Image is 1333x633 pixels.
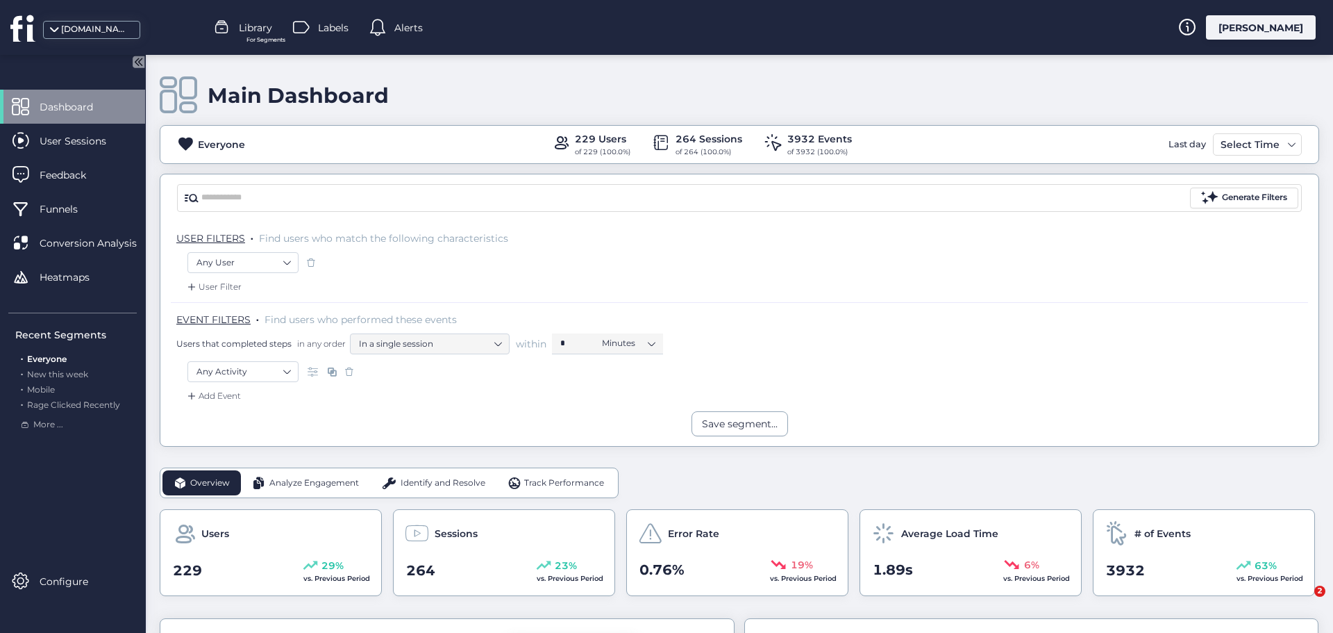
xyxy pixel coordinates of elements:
nz-select-item: Any Activity [196,361,290,382]
span: New this week [27,369,88,379]
span: Configure [40,574,109,589]
span: Everyone [27,354,67,364]
span: Error Rate [668,526,719,541]
div: Select Time [1217,136,1283,153]
span: in any order [294,338,346,350]
span: Average Load Time [901,526,998,541]
span: 23% [555,558,577,573]
span: Mobile [27,384,55,395]
div: Last day [1165,133,1209,156]
span: EVENT FILTERS [176,313,251,326]
span: 63% [1255,558,1277,573]
span: USER FILTERS [176,232,245,245]
span: Identify and Resolve [401,477,485,490]
span: 3932 [1106,560,1145,582]
span: Funnels [40,202,99,217]
div: of 3932 (100.0%) [787,147,852,158]
span: # of Events [1134,526,1191,541]
div: 3932 Events [787,131,852,147]
span: Find users who match the following characteristics [259,232,508,245]
span: vs. Previous Period [1236,574,1303,583]
span: Labels [318,20,349,35]
div: User Filter [185,280,242,294]
div: [DOMAIN_NAME] [61,23,131,36]
span: . [256,311,259,324]
span: vs. Previous Period [1003,574,1070,583]
div: of 264 (100.0%) [676,147,742,158]
span: Sessions [435,526,478,541]
span: vs. Previous Period [770,574,837,583]
span: Heatmaps [40,270,110,285]
span: 229 [173,560,202,582]
nz-select-item: Any User [196,252,290,273]
span: . [21,381,23,395]
span: 0.76% [639,559,685,581]
div: 264 Sessions [676,131,742,147]
div: [PERSON_NAME] [1206,15,1316,40]
div: Add Event [185,389,241,403]
span: Conversion Analysis [40,236,158,251]
span: vs. Previous Period [303,574,370,583]
span: Users [201,526,229,541]
span: 29% [321,558,344,573]
span: Dashboard [40,99,114,115]
div: Generate Filters [1222,191,1287,204]
iframe: Intercom live chat [1286,586,1319,619]
span: . [21,366,23,379]
span: Alerts [394,20,423,35]
span: Overview [190,477,230,490]
div: Save segment... [702,416,778,431]
span: 19% [791,557,813,573]
div: Recent Segments [15,327,137,343]
span: vs. Previous Period [537,574,603,583]
span: Track Performance [524,477,604,490]
span: Feedback [40,167,107,183]
span: . [251,229,253,243]
span: For Segments [246,35,285,44]
div: Everyone [198,137,245,152]
span: within [516,337,546,351]
span: Rage Clicked Recently [27,400,120,410]
button: Generate Filters [1190,188,1298,208]
span: 1.89s [873,559,913,581]
div: 229 Users [575,131,630,147]
span: Find users who performed these events [265,313,457,326]
div: of 229 (100.0%) [575,147,630,158]
nz-select-item: Minutes [602,333,655,354]
span: 264 [406,560,435,582]
span: 6% [1024,557,1039,573]
span: Library [239,20,272,35]
span: Users that completed steps [176,338,292,350]
div: Main Dashboard [208,83,389,108]
span: 2 [1314,586,1325,597]
span: User Sessions [40,133,127,149]
span: . [21,397,23,410]
nz-select-item: In a single session [359,334,501,354]
span: More ... [33,418,63,431]
span: Analyze Engagement [269,477,359,490]
span: . [21,351,23,364]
